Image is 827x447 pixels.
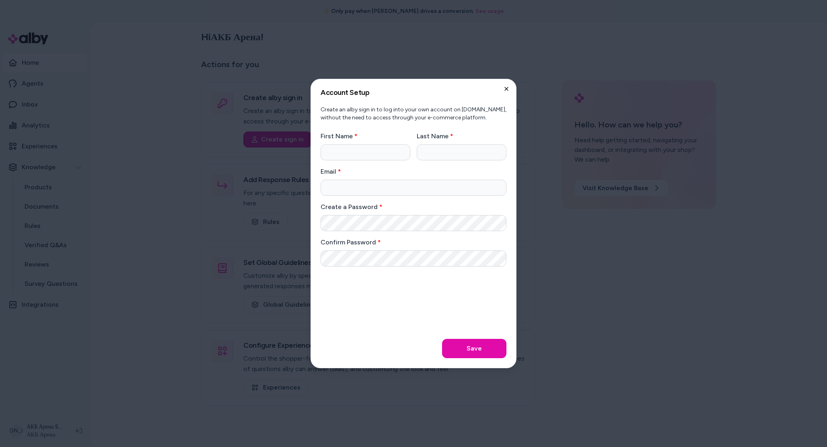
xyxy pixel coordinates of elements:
label: First Name [321,132,358,140]
label: Email [321,168,341,175]
h2: Account Setup [321,89,506,96]
label: Create a Password [321,203,383,211]
p: Create an alby sign in to log into your own account on [DOMAIN_NAME], without the need to access ... [321,106,506,122]
label: Confirm Password [321,238,381,246]
button: Save [442,339,506,358]
label: Last Name [417,132,453,140]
